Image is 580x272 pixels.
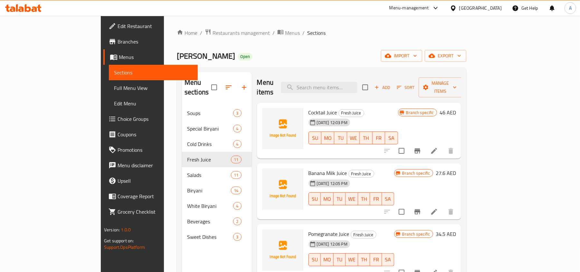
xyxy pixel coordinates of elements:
span: FR [375,133,383,143]
button: Sort [395,83,416,92]
span: Menu disclaimer [118,161,193,169]
a: Promotions [103,142,198,158]
span: MO [323,255,331,264]
span: FR [373,255,379,264]
button: MO [321,253,334,266]
div: Fresh Juice [348,170,374,178]
button: delete [443,204,459,219]
a: Coupons [103,127,198,142]
nav: Menu sections [182,103,252,247]
img: Banana Milk Juice [262,169,303,210]
span: Biryani [187,187,231,194]
a: Edit menu item [430,208,438,216]
div: White Biryani4 [182,198,252,214]
span: [PERSON_NAME] [177,49,235,63]
a: Restaurants management [205,29,270,37]
span: Fresh Juice [187,156,231,163]
span: Branch specific [400,231,433,237]
span: Select to update [395,144,408,158]
span: 4 [233,126,241,132]
span: SU [311,255,318,264]
li: / [302,29,305,37]
button: FR [370,192,382,205]
div: Soups3 [182,105,252,121]
div: items [233,202,241,210]
div: [GEOGRAPHIC_DATA] [459,5,502,12]
button: WE [346,253,358,266]
h6: 27.6 AED [436,169,456,178]
span: Branch specific [400,170,433,176]
div: Open [238,53,252,61]
span: MO [323,194,331,204]
span: Special Biryani [187,125,233,132]
button: SU [309,192,321,205]
a: Menus [277,29,300,37]
button: Add [372,83,393,92]
span: Salads [187,171,231,179]
button: TH [358,253,370,266]
span: WE [348,255,356,264]
span: WE [348,194,356,204]
span: SA [385,194,391,204]
div: Cold Drinks [187,140,233,148]
a: Menu disclaimer [103,158,198,173]
button: TU [334,192,346,205]
h2: Menu sections [185,78,211,97]
button: TU [334,131,347,144]
div: Fresh Juice [351,231,376,238]
div: items [233,125,241,132]
button: SU [309,131,321,144]
span: TU [337,133,345,143]
a: Grocery Checklist [103,204,198,219]
span: Manage items [424,79,457,95]
span: Beverages [187,218,233,225]
span: Soups [187,109,233,117]
div: Special Biryani4 [182,121,252,136]
a: Upsell [103,173,198,189]
button: SA [385,131,398,144]
span: Menus [119,53,193,61]
span: Restaurants management [213,29,270,37]
button: Branch-specific-item [410,204,425,219]
span: Upsell [118,177,193,185]
button: FR [370,253,382,266]
span: 4 [233,203,241,209]
span: [DATE] 12:03 PM [314,120,350,126]
a: Menus [103,49,198,65]
h6: 46 AED [440,108,456,117]
button: SA [382,192,394,205]
button: TH [358,192,370,205]
div: Fresh Juice11 [182,152,252,167]
span: import [386,52,417,60]
button: MO [321,192,334,205]
span: Coupons [118,131,193,138]
span: Full Menu View [114,84,193,92]
li: / [272,29,275,37]
a: Support.OpsPlatform [104,243,145,251]
button: MO [321,131,334,144]
span: TH [361,194,367,204]
span: [DATE] 12:06 PM [314,241,350,247]
span: export [430,52,461,60]
span: White Biryani [187,202,233,210]
span: Pomegranate Juice [309,229,349,239]
span: Menus [285,29,300,37]
span: Add [374,84,391,91]
span: MO [324,133,332,143]
div: Sweet Dishes3 [182,229,252,245]
span: Fresh Juice [339,109,364,117]
span: Grocery Checklist [118,208,193,216]
span: Cocktail Juice [309,108,337,117]
span: 1.0.0 [121,226,131,234]
span: Branch specific [404,110,437,116]
span: Open [238,54,252,59]
button: SA [382,253,394,266]
span: Promotions [118,146,193,154]
button: Manage items [419,77,462,97]
span: Select all sections [207,81,221,94]
a: Full Menu View [109,80,198,96]
span: Select to update [395,205,408,219]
